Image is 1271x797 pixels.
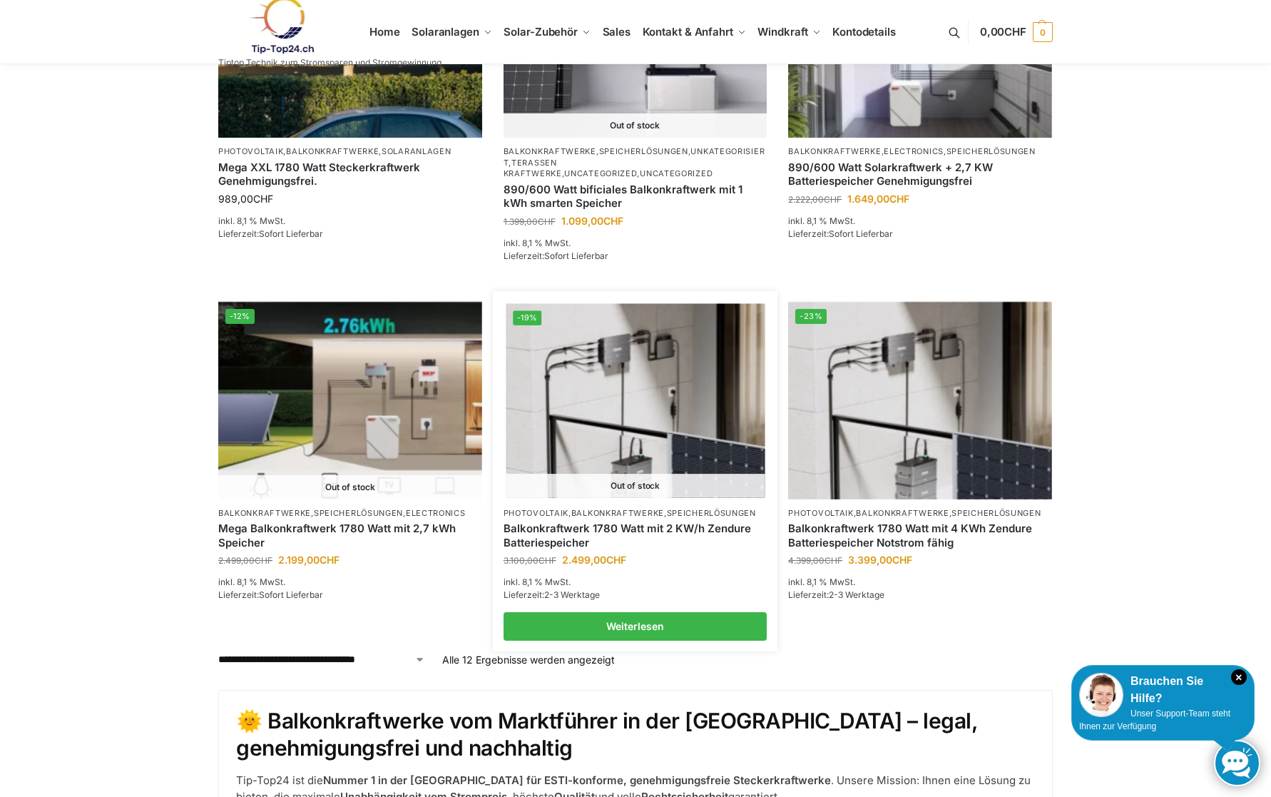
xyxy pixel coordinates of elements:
[218,302,482,499] img: Solaranlage mit 2,7 KW Batteriespeicher Genehmigungsfrei
[571,508,664,518] a: Balkonkraftwerke
[504,522,767,549] a: Balkonkraftwerk 1780 Watt mit 2 KW/h Zendure Batteriespeicher
[320,554,340,566] span: CHF
[788,228,893,239] span: Lieferzeit:
[218,508,311,518] a: Balkonkraftwerke
[788,522,1052,549] a: Balkonkraftwerk 1780 Watt mit 4 KWh Zendure Batteriespeicher Notstrom fähig
[504,146,596,156] a: Balkonkraftwerke
[236,708,1035,761] h2: 🌞 Balkonkraftwerke vom Marktführer in der [GEOGRAPHIC_DATA] – legal, genehmigungsfrei und nachhaltig
[951,508,1041,518] a: Speicherlösungen
[504,237,767,250] p: inkl. 8,1 % MwSt.
[824,194,842,205] span: CHF
[892,554,912,566] span: CHF
[847,193,909,205] bdi: 1.649,00
[980,25,1026,39] span: 0,00
[788,215,1052,228] p: inkl. 8,1 % MwSt.
[504,508,568,518] a: Photovoltaik
[382,146,451,156] a: Solaranlagen
[829,589,884,600] span: 2-3 Werktage
[506,303,765,497] a: -19% Out of stockZendure-solar-flow-Batteriespeicher für Balkonkraftwerke
[286,146,379,156] a: Balkonkraftwerke
[504,158,562,178] a: Terassen Kraftwerke
[504,555,556,566] bdi: 3.100,00
[504,146,767,179] p: , , , , ,
[504,146,765,167] a: Unkategorisiert
[788,302,1052,499] img: Zendure-solar-flow-Batteriespeicher für Balkonkraftwerke
[218,146,482,157] p: , ,
[218,215,482,228] p: inkl. 8,1 % MwSt.
[788,161,1052,188] a: 890/600 Watt Solarkraftwerk + 2,7 KW Batteriespeicher Genehmigungsfrei
[218,508,482,519] p: , ,
[544,589,600,600] span: 2-3 Werktage
[504,250,608,261] span: Lieferzeit:
[504,216,556,227] bdi: 1.399,00
[1079,673,1247,707] div: Brauchen Sie Hilfe?
[506,303,765,497] img: Zendure-solar-flow-Batteriespeicher für Balkonkraftwerke
[218,161,482,188] a: Mega XXL 1780 Watt Steckerkraftwerk Genehmigungsfrei.
[218,59,441,67] p: Tiptop Technik zum Stromsparen und Stromgewinnung
[1079,673,1123,717] img: Customer service
[884,146,944,156] a: Electronics
[1231,669,1247,685] i: Schließen
[442,652,615,667] p: Alle 12 Ergebnisse werden angezeigt
[504,508,767,519] p: , ,
[218,228,323,239] span: Lieferzeit:
[259,589,323,600] span: Sofort Lieferbar
[406,508,466,518] a: Electronics
[603,215,623,227] span: CHF
[980,11,1053,54] a: 0,00CHF 0
[825,555,842,566] span: CHF
[1004,25,1026,39] span: CHF
[255,555,272,566] span: CHF
[606,554,626,566] span: CHF
[218,652,425,667] select: Shop-Reihenfolge
[323,773,831,787] strong: Nummer 1 in der [GEOGRAPHIC_DATA] für ESTI-konforme, genehmigungsfreie Steckerkraftwerke
[562,554,626,566] bdi: 2.499,00
[788,146,1052,157] p: , ,
[667,508,756,518] a: Speicherlösungen
[504,576,767,589] p: inkl. 8,1 % MwSt.
[218,193,273,205] bdi: 989,00
[788,555,842,566] bdi: 4.399,00
[946,146,1036,156] a: Speicherlösungen
[412,25,479,39] span: Solaranlagen
[599,146,688,156] a: Speicherlösungen
[848,554,912,566] bdi: 3.399,00
[788,146,881,156] a: Balkonkraftwerke
[788,508,853,518] a: Photovoltaik
[788,194,842,205] bdi: 2.222,00
[218,576,482,589] p: inkl. 8,1 % MwSt.
[504,25,578,39] span: Solar-Zubehör
[832,25,896,39] span: Kontodetails
[564,168,637,178] a: Uncategorized
[278,554,340,566] bdi: 2.199,00
[603,25,631,39] span: Sales
[504,589,600,600] span: Lieferzeit:
[1079,709,1230,731] span: Unser Support-Team steht Ihnen zur Verfügung
[856,508,949,518] a: Balkonkraftwerke
[538,216,556,227] span: CHF
[643,25,733,39] span: Kontakt & Anfahrt
[788,589,884,600] span: Lieferzeit:
[1033,22,1053,42] span: 0
[218,555,272,566] bdi: 2.499,00
[561,215,623,227] bdi: 1.099,00
[504,612,767,641] a: Lese mehr über „Balkonkraftwerk 1780 Watt mit 2 KW/h Zendure Batteriespeicher“
[757,25,807,39] span: Windkraft
[788,576,1052,589] p: inkl. 8,1 % MwSt.
[788,302,1052,499] a: -23%Zendure-solar-flow-Batteriespeicher für Balkonkraftwerke
[538,555,556,566] span: CHF
[504,183,767,210] a: 890/600 Watt bificiales Balkonkraftwerk mit 1 kWh smarten Speicher
[788,508,1052,519] p: , ,
[253,193,273,205] span: CHF
[218,522,482,549] a: Mega Balkonkraftwerk 1780 Watt mit 2,7 kWh Speicher
[640,168,713,178] a: Uncategorized
[829,228,893,239] span: Sofort Lieferbar
[218,589,323,600] span: Lieferzeit:
[218,146,283,156] a: Photovoltaik
[314,508,403,518] a: Speicherlösungen
[259,228,323,239] span: Sofort Lieferbar
[544,250,608,261] span: Sofort Lieferbar
[218,302,482,499] a: -12% Out of stockSolaranlage mit 2,7 KW Batteriespeicher Genehmigungsfrei
[889,193,909,205] span: CHF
